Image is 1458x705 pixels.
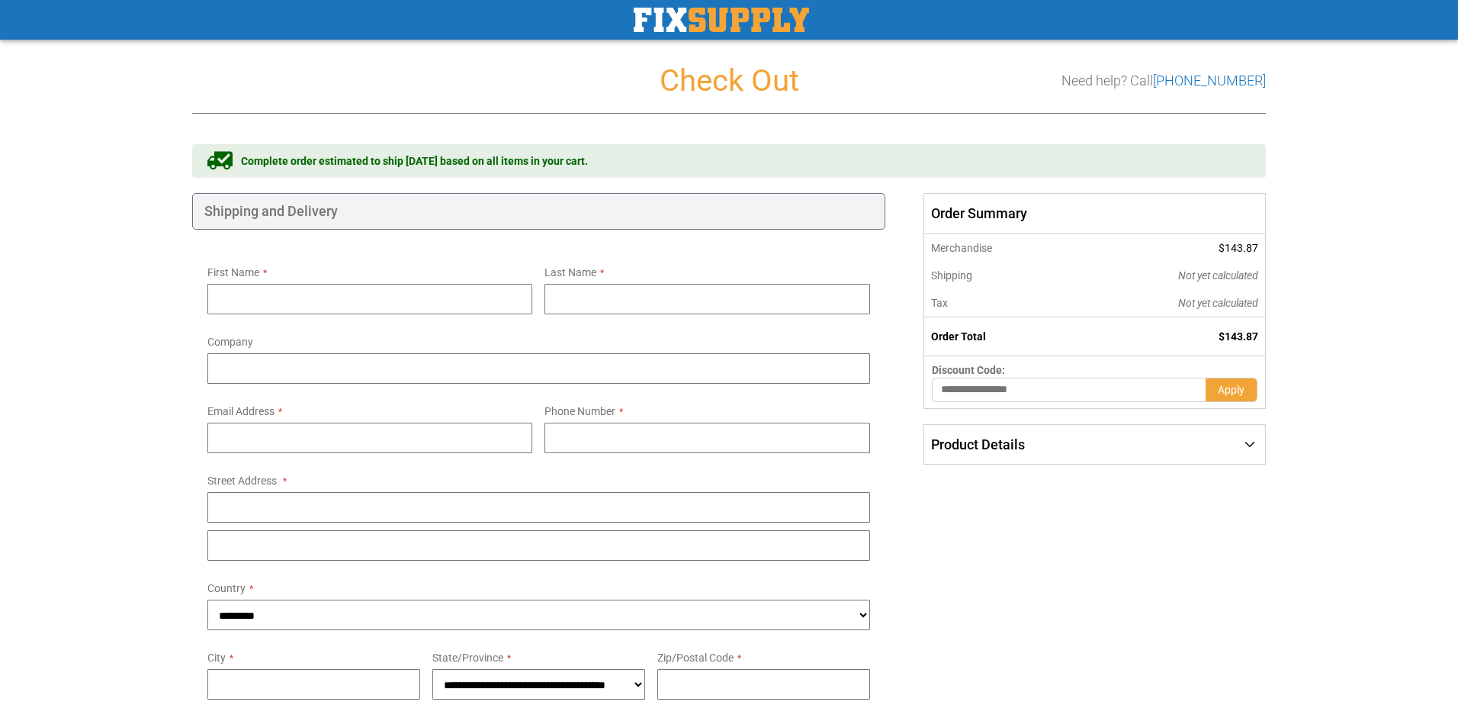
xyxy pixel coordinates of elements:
[657,652,734,664] span: Zip/Postal Code
[1178,269,1258,282] span: Not yet calculated
[1219,242,1258,254] span: $143.87
[544,405,615,417] span: Phone Number
[207,652,226,664] span: City
[207,475,277,487] span: Street Address
[241,153,588,169] span: Complete order estimated to ship [DATE] based on all items in your cart.
[1061,73,1266,89] h3: Need help? Call
[1178,297,1258,309] span: Not yet calculated
[932,364,1005,376] span: Discount Code:
[634,8,809,32] a: store logo
[432,652,503,664] span: State/Province
[923,289,1075,317] th: Tax
[634,8,809,32] img: Fix Industrial Supply
[207,405,275,417] span: Email Address
[931,436,1025,452] span: Product Details
[192,193,885,230] div: Shipping and Delivery
[1219,330,1258,343] span: $143.87
[1153,72,1266,89] a: [PHONE_NUMBER]
[931,330,986,343] strong: Order Total
[923,234,1075,262] th: Merchandise
[931,269,972,282] span: Shipping
[1206,378,1257,402] button: Apply
[192,64,1266,98] h1: Check Out
[923,193,1266,234] span: Order Summary
[544,266,596,278] span: Last Name
[207,582,246,594] span: Country
[207,336,253,348] span: Company
[207,266,259,278] span: First Name
[1218,384,1244,396] span: Apply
